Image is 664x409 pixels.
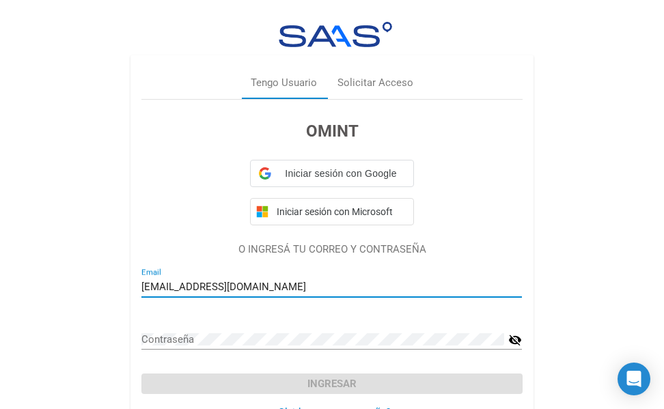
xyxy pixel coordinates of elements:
[141,242,522,257] p: O INGRESÁ TU CORREO Y CONTRASEÑA
[141,373,522,394] button: Ingresar
[307,378,357,390] span: Ingresar
[508,332,522,348] mat-icon: visibility_off
[141,119,522,143] h3: OMINT
[618,363,650,395] div: Open Intercom Messenger
[250,198,414,225] button: Iniciar sesión con Microsoft
[251,75,317,91] div: Tengo Usuario
[277,167,405,181] span: Iniciar sesión con Google
[337,75,413,91] div: Solicitar Acceso
[250,160,414,187] div: Iniciar sesión con Google
[274,206,408,217] span: Iniciar sesión con Microsoft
